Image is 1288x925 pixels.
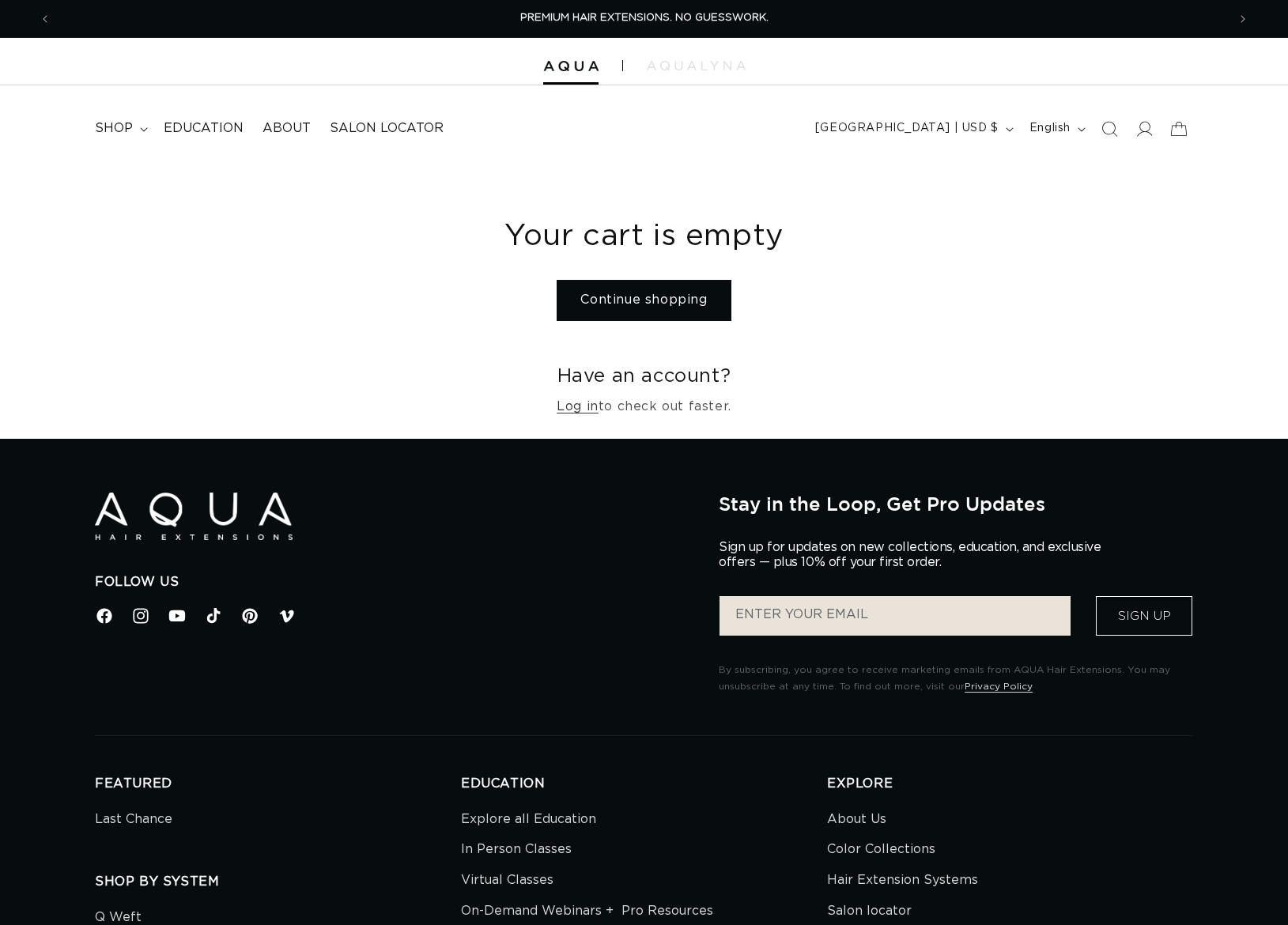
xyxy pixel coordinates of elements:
img: aqualyna.com [647,61,746,70]
h2: EDUCATION [461,776,827,792]
input: ENTER YOUR EMAIL [720,596,1071,636]
a: Privacy Policy [965,681,1033,691]
h2: FEATURED [95,776,461,792]
h2: EXPLORE [827,776,1193,792]
p: Sign up for updates on new collections, education, and exclusive offers — plus 10% off your first... [719,540,1114,570]
p: to check out faster. [95,395,1193,418]
button: English [1020,114,1092,144]
a: About [253,111,320,146]
a: Color Collections [827,834,935,865]
a: Virtual Classes [461,865,553,896]
span: PREMIUM HAIR EXTENSIONS. NO GUESSWORK. [520,13,769,23]
h2: Have an account? [95,364,1193,389]
button: Previous announcement [28,4,62,34]
button: Next announcement [1226,4,1260,34]
summary: Search [1092,111,1127,146]
span: Education [164,120,244,137]
a: Log in [557,395,599,418]
span: shop [95,120,133,137]
span: [GEOGRAPHIC_DATA] | USD $ [815,120,999,137]
span: About [263,120,311,137]
img: Aqua Hair Extensions [543,61,599,72]
a: Explore all Education [461,808,596,835]
a: Continue shopping [557,280,731,320]
a: Salon Locator [320,111,453,146]
a: In Person Classes [461,834,572,865]
a: Hair Extension Systems [827,865,978,896]
a: Education [154,111,253,146]
summary: shop [85,111,154,146]
span: English [1029,120,1071,137]
h2: SHOP BY SYSTEM [95,874,461,890]
h2: Follow Us [95,574,695,591]
a: About Us [827,808,886,835]
span: Salon Locator [330,120,444,137]
a: Last Chance [95,808,172,835]
button: Sign Up [1096,596,1192,636]
h1: Your cart is empty [95,217,1193,256]
button: [GEOGRAPHIC_DATA] | USD $ [806,114,1020,144]
img: Aqua Hair Extensions [95,493,293,541]
h2: Stay in the Loop, Get Pro Updates [719,493,1193,515]
p: By subscribing, you agree to receive marketing emails from AQUA Hair Extensions. You may unsubscr... [719,662,1193,696]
